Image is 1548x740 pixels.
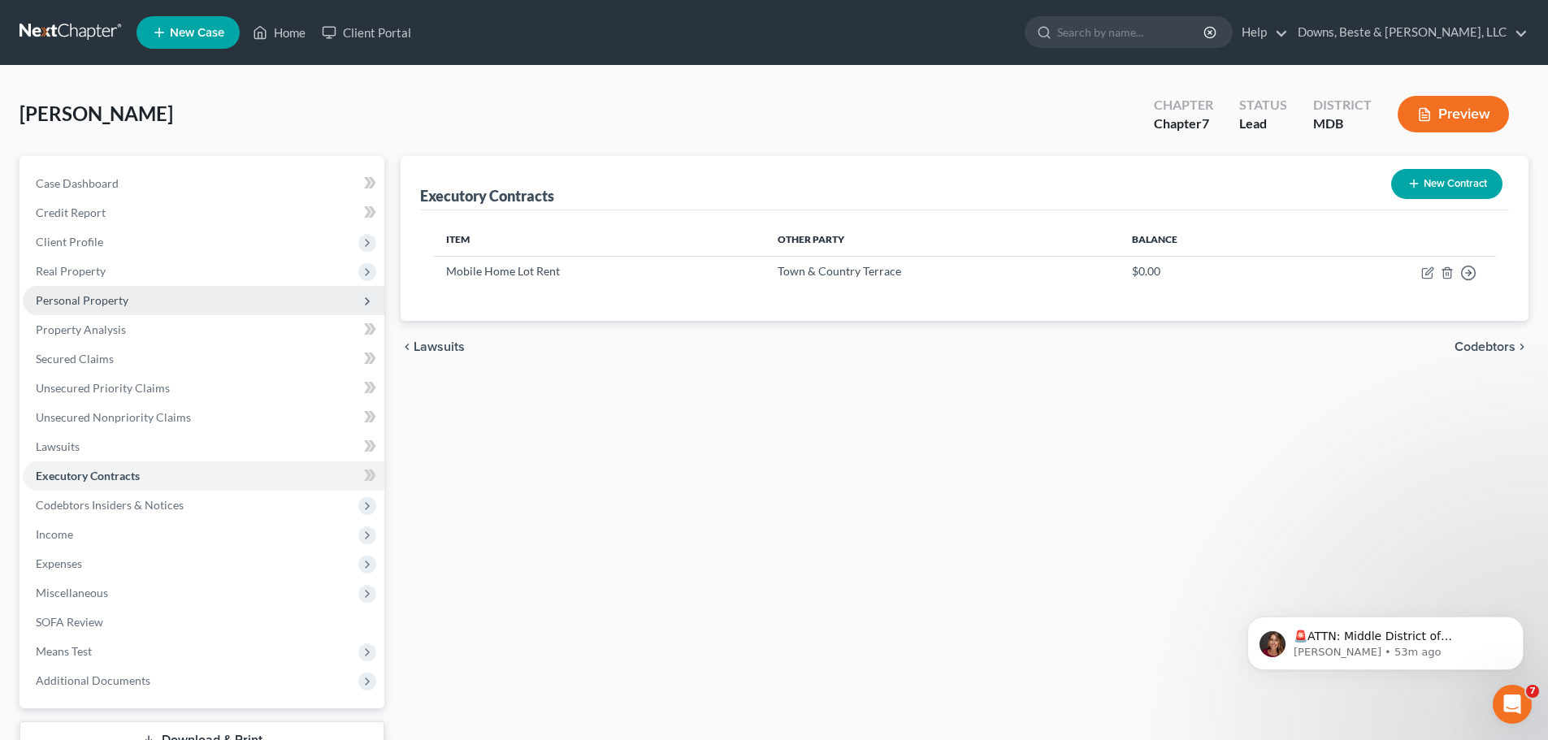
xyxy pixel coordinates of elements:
[1455,340,1528,353] button: Codebtors chevron_right
[23,432,384,461] a: Lawsuits
[36,235,103,249] span: Client Profile
[1290,18,1528,47] a: Downs, Beste & [PERSON_NAME], LLC
[433,223,764,256] th: Item
[36,469,140,483] span: Executory Contracts
[23,344,384,374] a: Secured Claims
[1515,340,1528,353] i: chevron_right
[1119,223,1288,256] th: Balance
[1223,582,1548,696] iframe: Intercom notifications message
[36,673,150,687] span: Additional Documents
[765,223,1119,256] th: Other Party
[36,410,191,424] span: Unsecured Nonpriority Claims
[23,198,384,227] a: Credit Report
[36,206,106,219] span: Credit Report
[36,556,82,570] span: Expenses
[433,256,764,288] td: Mobile Home Lot Rent
[20,102,173,125] span: [PERSON_NAME]
[401,340,465,353] button: chevron_left Lawsuits
[36,381,170,395] span: Unsecured Priority Claims
[1391,169,1502,199] button: New Contract
[1455,340,1515,353] span: Codebtors
[36,498,184,512] span: Codebtors Insiders & Notices
[245,18,314,47] a: Home
[23,403,384,432] a: Unsecured Nonpriority Claims
[23,315,384,344] a: Property Analysis
[1493,685,1532,724] iframe: Intercom live chat
[765,256,1119,288] td: Town & Country Terrace
[170,27,224,39] span: New Case
[36,293,128,307] span: Personal Property
[1119,256,1288,288] td: $0.00
[36,586,108,599] span: Miscellaneous
[1154,115,1213,133] div: Chapter
[1234,18,1288,47] a: Help
[1313,96,1372,115] div: District
[36,322,126,336] span: Property Analysis
[36,352,114,366] span: Secured Claims
[23,461,384,491] a: Executory Contracts
[23,608,384,637] a: SOFA Review
[1526,685,1539,698] span: 7
[1154,96,1213,115] div: Chapter
[1202,115,1209,131] span: 7
[36,615,103,629] span: SOFA Review
[1239,96,1287,115] div: Status
[23,169,384,198] a: Case Dashboard
[23,374,384,403] a: Unsecured Priority Claims
[1057,17,1206,47] input: Search by name...
[1398,96,1509,132] button: Preview
[36,264,106,278] span: Real Property
[36,439,80,453] span: Lawsuits
[36,176,119,190] span: Case Dashboard
[314,18,419,47] a: Client Portal
[420,186,554,206] div: Executory Contracts
[1239,115,1287,133] div: Lead
[36,644,92,658] span: Means Test
[1313,115,1372,133] div: MDB
[414,340,465,353] span: Lawsuits
[36,527,73,541] span: Income
[401,340,414,353] i: chevron_left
